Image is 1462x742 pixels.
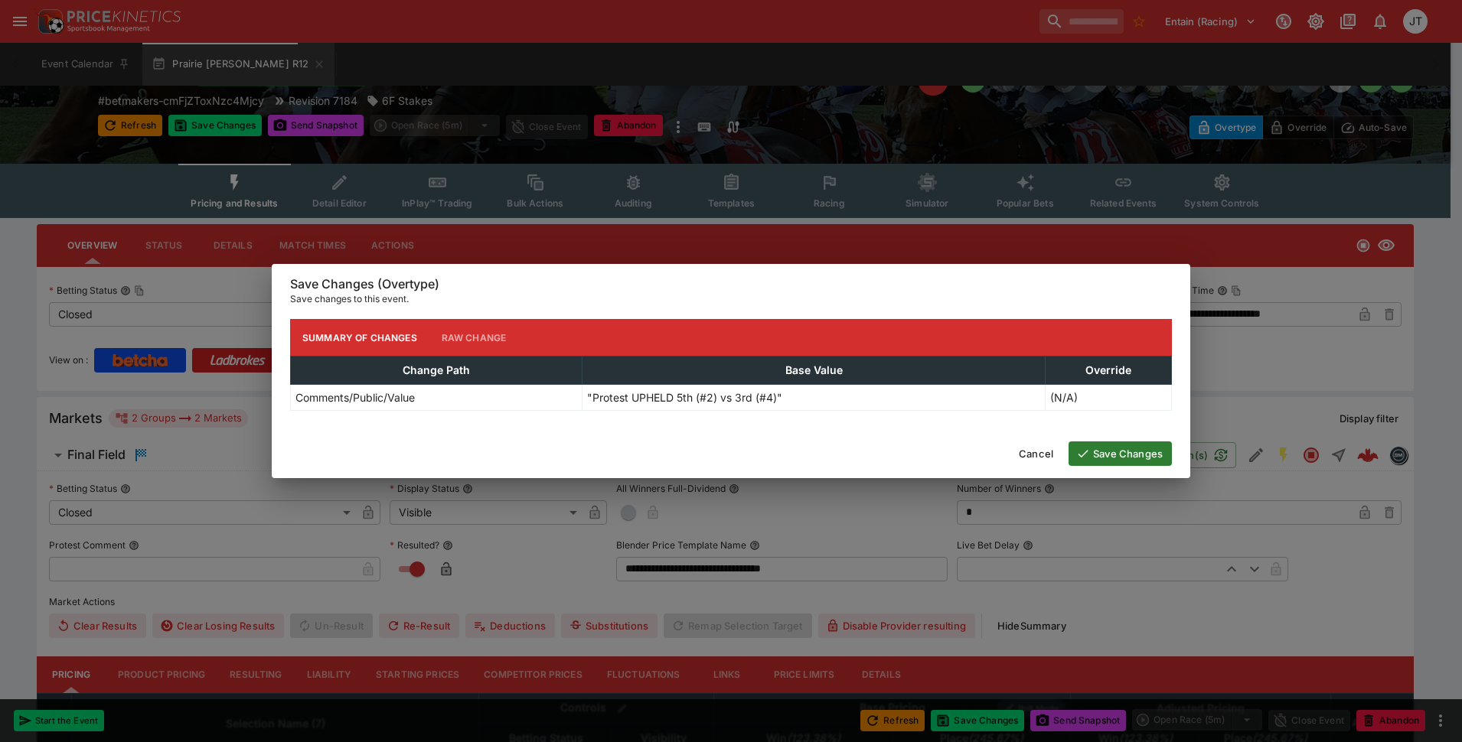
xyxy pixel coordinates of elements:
[583,356,1046,385] th: Base Value
[1046,385,1172,411] td: (N/A)
[295,389,415,405] p: Comments/Public/Value
[290,319,429,356] button: Summary of Changes
[429,319,519,356] button: Raw Change
[1046,356,1172,385] th: Override
[583,385,1046,411] td: "Protest UPHELD 5th (#2) vs 3rd (#4)"
[1069,441,1172,466] button: Save Changes
[1010,441,1062,466] button: Cancel
[290,276,1172,292] h6: Save Changes (Overtype)
[290,291,1172,307] p: Save changes to this event.
[291,356,583,385] th: Change Path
